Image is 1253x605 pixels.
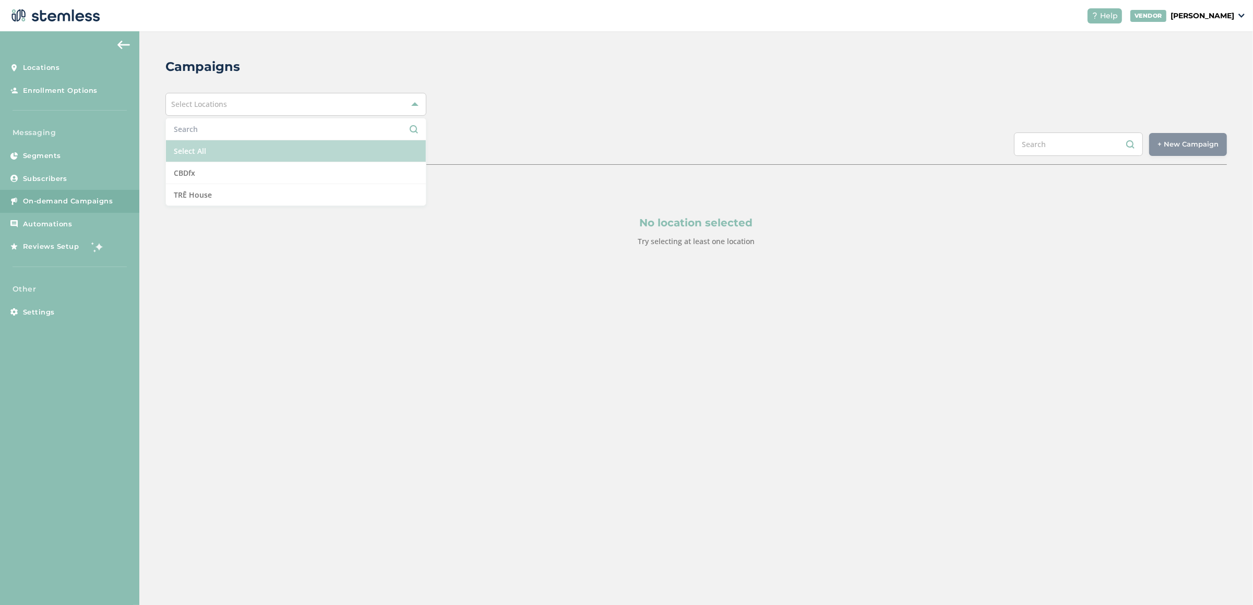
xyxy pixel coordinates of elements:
div: VENDOR [1130,10,1166,22]
span: Settings [23,307,55,318]
img: glitter-stars-b7820f95.gif [87,236,108,257]
span: Enrollment Options [23,86,98,96]
span: Select Locations [171,99,227,109]
img: icon-arrow-back-accent-c549486e.svg [117,41,130,49]
li: TRĒ House [166,184,426,205]
input: Search [174,124,418,135]
img: icon_down-arrow-small-66adaf34.svg [1238,14,1245,18]
li: CBDfx [166,162,426,184]
iframe: Chat Widget [1201,555,1253,605]
img: icon-help-white-03924b79.svg [1092,13,1098,19]
span: Automations [23,219,73,229]
span: Help [1100,10,1118,21]
li: Select All [166,140,426,162]
span: Segments [23,151,61,161]
p: No location selected [216,215,1177,231]
p: [PERSON_NAME] [1171,10,1234,21]
span: Subscribers [23,174,67,184]
span: Reviews Setup [23,241,79,252]
input: Search [1014,132,1143,156]
img: logo-dark-0685b13c.svg [8,5,100,26]
span: On-demand Campaigns [23,196,113,207]
span: Locations [23,63,60,73]
label: Try selecting at least one location [638,236,755,246]
h2: Campaigns [165,57,240,76]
